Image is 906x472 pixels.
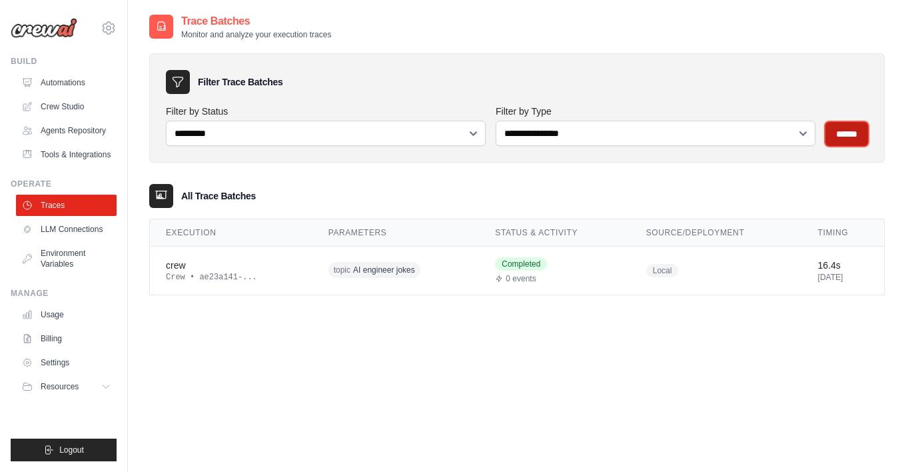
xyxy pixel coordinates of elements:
[16,72,117,93] a: Automations
[496,105,815,118] label: Filter by Type
[16,96,117,117] a: Crew Studio
[11,179,117,189] div: Operate
[166,105,485,118] label: Filter by Status
[818,272,868,283] div: [DATE]
[166,259,296,272] div: crew
[11,439,117,461] button: Logout
[16,195,117,216] a: Traces
[479,219,630,247] th: Status & Activity
[312,219,480,247] th: Parameters
[181,29,331,40] p: Monitor and analyze your execution traces
[16,304,117,325] a: Usage
[11,56,117,67] div: Build
[353,265,415,275] span: AI engineer jokes
[818,259,868,272] div: 16.4s
[150,246,884,295] tr: View details for crew execution
[16,219,117,240] a: LLM Connections
[334,265,350,275] span: topic
[16,144,117,165] a: Tools & Integrations
[630,219,802,247] th: Source/Deployment
[16,243,117,275] a: Environment Variables
[181,13,331,29] h2: Trace Batches
[646,264,679,277] span: Local
[802,219,884,247] th: Timing
[11,18,77,38] img: Logo
[16,328,117,349] a: Billing
[328,260,464,281] div: topic: AI engineer jokes
[166,272,296,283] div: Crew • ae23a141-...
[41,381,79,392] span: Resources
[16,376,117,397] button: Resources
[506,273,536,284] span: 0 events
[11,288,117,299] div: Manage
[181,189,256,203] h3: All Trace Batches
[16,120,117,141] a: Agents Repository
[59,445,84,455] span: Logout
[150,219,312,247] th: Execution
[16,352,117,373] a: Settings
[495,257,547,271] span: Completed
[198,75,282,89] h3: Filter Trace Batches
